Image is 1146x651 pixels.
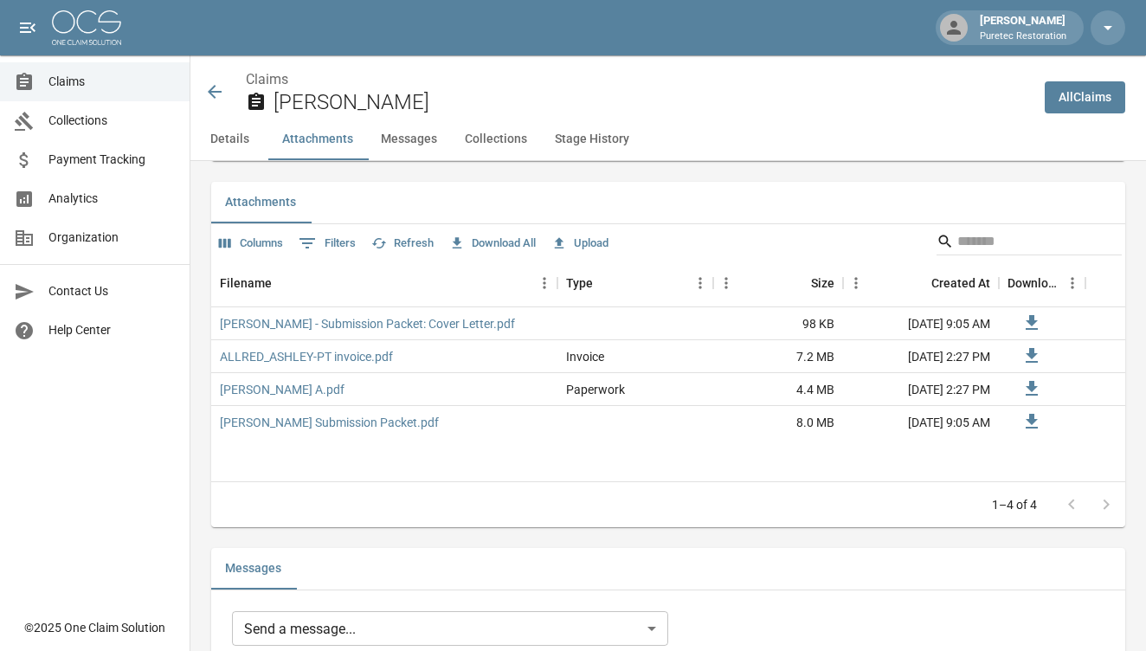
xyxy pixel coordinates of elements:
button: Messages [367,119,451,160]
div: 98 KB [713,307,843,340]
nav: breadcrumb [246,69,1031,90]
button: open drawer [10,10,45,45]
div: 4.4 MB [713,373,843,406]
div: 7.2 MB [713,340,843,373]
span: Organization [48,229,176,247]
div: [DATE] 9:05 AM [843,307,999,340]
div: Filename [211,259,557,307]
button: Menu [1059,270,1085,296]
div: Type [566,259,593,307]
a: [PERSON_NAME] - Submission Packet: Cover Letter.pdf [220,315,515,332]
span: Analytics [48,190,176,208]
div: Filename [220,259,272,307]
div: Download [999,259,1085,307]
button: Details [190,119,268,160]
button: Upload [547,230,613,257]
span: Claims [48,73,176,91]
div: Invoice [566,348,604,365]
div: Size [713,259,843,307]
span: Contact Us [48,282,176,300]
div: © 2025 One Claim Solution [24,619,165,636]
a: [PERSON_NAME] A.pdf [220,381,344,398]
div: [DATE] 9:05 AM [843,406,999,439]
h2: [PERSON_NAME] [274,90,1031,115]
button: Select columns [215,230,287,257]
div: Paperwork [566,381,625,398]
div: Search [937,228,1122,259]
div: [DATE] 2:27 PM [843,373,999,406]
p: 1–4 of 4 [992,496,1037,513]
button: Attachments [211,182,310,223]
button: Menu [713,270,739,296]
button: Refresh [367,230,438,257]
a: AllClaims [1045,81,1125,113]
div: [DATE] 2:27 PM [843,340,999,373]
button: Menu [687,270,713,296]
div: Type [557,259,713,307]
p: Puretec Restoration [980,29,1066,44]
button: Messages [211,548,295,590]
button: Download All [445,230,540,257]
a: Claims [246,71,288,87]
a: [PERSON_NAME] Submission Packet.pdf [220,414,439,431]
div: Size [811,259,834,307]
button: Collections [451,119,541,160]
span: Collections [48,112,176,130]
div: [PERSON_NAME] [973,12,1073,43]
div: 8.0 MB [713,406,843,439]
div: related-list tabs [211,182,1125,223]
div: Created At [843,259,999,307]
button: Stage History [541,119,643,160]
span: Help Center [48,321,176,339]
span: Payment Tracking [48,151,176,169]
img: ocs-logo-white-transparent.png [52,10,121,45]
div: anchor tabs [190,119,1146,160]
button: Menu [843,270,869,296]
div: Created At [931,259,990,307]
button: Attachments [268,119,367,160]
div: Send a message... [232,611,668,646]
div: Download [1008,259,1059,307]
button: Menu [531,270,557,296]
a: ALLRED_ASHLEY-PT invoice.pdf [220,348,393,365]
button: Show filters [294,229,360,257]
div: related-list tabs [211,548,1125,590]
